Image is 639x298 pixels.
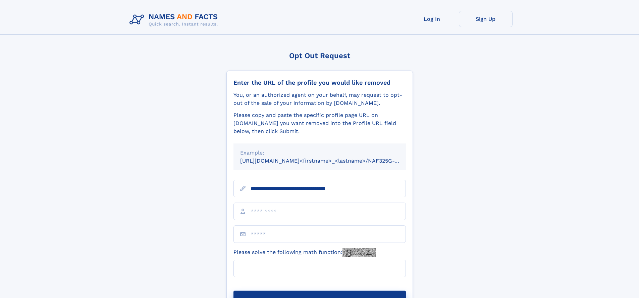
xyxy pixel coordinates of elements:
a: Log In [405,11,459,27]
div: Please copy and paste the specific profile page URL on [DOMAIN_NAME] you want removed into the Pr... [233,111,406,135]
label: Please solve the following math function: [233,248,376,257]
div: Opt Out Request [226,51,413,60]
a: Sign Up [459,11,513,27]
div: Enter the URL of the profile you would like removed [233,79,406,86]
img: Logo Names and Facts [127,11,223,29]
small: [URL][DOMAIN_NAME]<firstname>_<lastname>/NAF325G-xxxxxxxx [240,158,419,164]
div: You, or an authorized agent on your behalf, may request to opt-out of the sale of your informatio... [233,91,406,107]
div: Example: [240,149,399,157]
